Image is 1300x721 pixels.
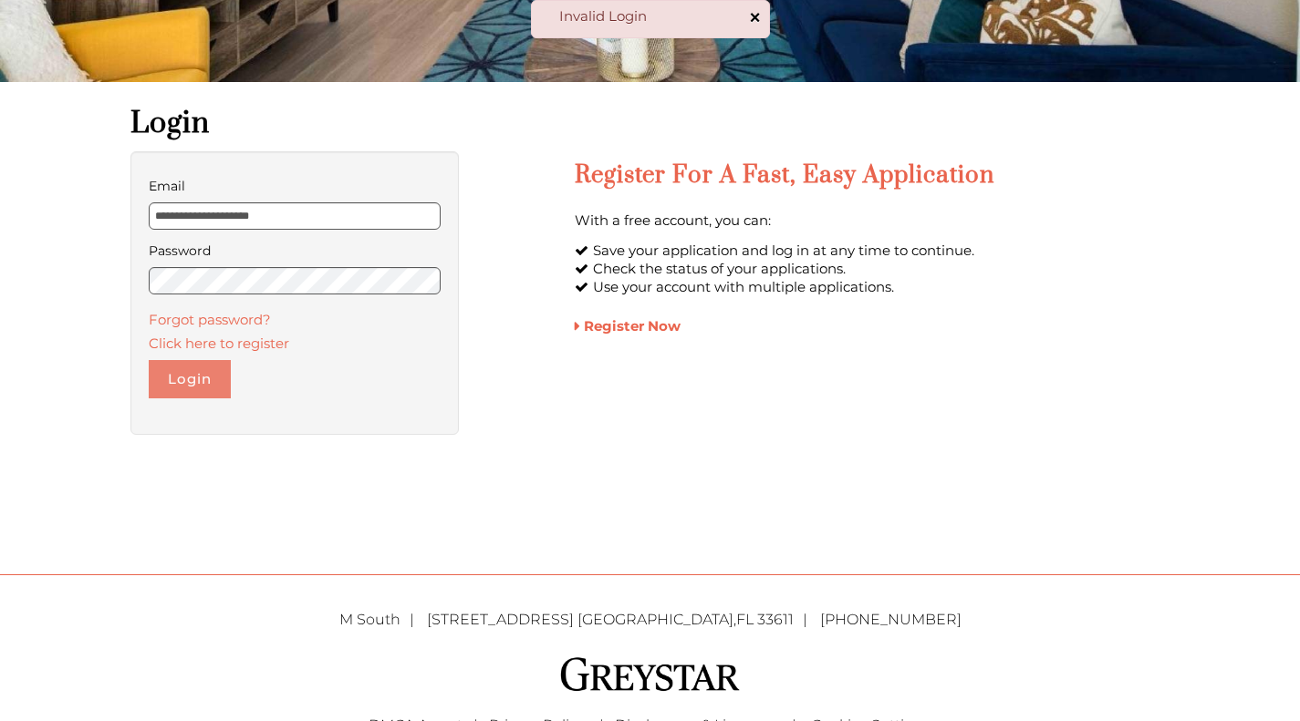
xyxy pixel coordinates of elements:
[575,242,1170,260] li: Save your application and log in at any time to continue.
[736,611,754,628] span: FL
[750,8,761,26] button: ×
[427,611,574,628] span: [STREET_ADDRESS]
[757,611,794,628] span: 33611
[149,239,442,263] label: Password
[575,317,681,335] a: Register Now
[339,611,816,628] a: M South [STREET_ADDRESS] [GEOGRAPHIC_DATA],FL 33611
[575,278,1170,296] li: Use your account with multiple applications.
[559,654,742,694] img: Greystar logo and Greystar website
[149,267,442,294] input: password
[575,160,1170,191] h2: Register for a Fast, Easy Application
[130,105,1170,142] h1: Login
[820,611,962,628] a: [PHONE_NUMBER]
[575,209,1170,232] p: With a free account, you can:
[339,611,423,628] span: M South
[577,611,733,628] span: [GEOGRAPHIC_DATA]
[575,260,1170,278] li: Check the status of your applications.
[149,202,442,230] input: email
[149,360,231,398] button: Login
[149,335,289,352] a: Click here to register
[427,611,816,628] span: ,
[149,311,271,328] a: Forgot password?
[149,174,442,198] label: Email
